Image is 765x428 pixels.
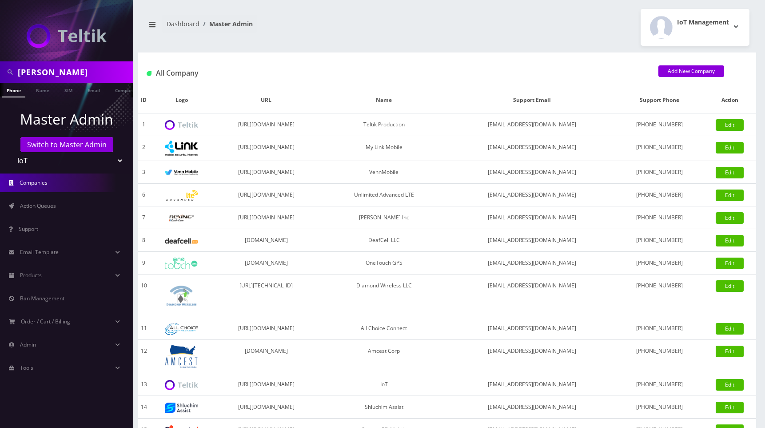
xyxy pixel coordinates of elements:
span: Tools [20,364,33,371]
a: Edit [716,402,744,413]
a: Edit [716,119,744,131]
td: [DOMAIN_NAME] [213,229,319,252]
td: 7 [138,206,150,229]
img: IoT [27,24,107,48]
img: Amcest Corp [165,344,198,368]
h2: IoT Management [677,19,729,26]
td: 2 [138,136,150,161]
img: All Company [147,71,151,76]
td: [PERSON_NAME] Inc [319,206,449,229]
td: [EMAIL_ADDRESS][DOMAIN_NAME] [449,229,615,252]
span: Companies [20,179,48,186]
td: 10 [138,275,150,317]
td: [EMAIL_ADDRESS][DOMAIN_NAME] [449,373,615,396]
td: [EMAIL_ADDRESS][DOMAIN_NAME] [449,396,615,419]
a: Edit [716,323,744,335]
td: All Choice Connect [319,317,449,340]
img: My Link Mobile [165,141,198,156]
th: Support Email [449,87,615,113]
img: IoT [165,380,198,390]
td: [URL][DOMAIN_NAME] [213,161,319,184]
td: [EMAIL_ADDRESS][DOMAIN_NAME] [449,184,615,206]
h1: All Company [147,69,645,77]
input: Search in Company [18,64,131,81]
td: 11 [138,317,150,340]
td: [URL][DOMAIN_NAME] [213,317,319,340]
td: 9 [138,252,150,275]
a: Edit [716,212,744,224]
td: [PHONE_NUMBER] [615,373,703,396]
td: [DOMAIN_NAME] [213,340,319,373]
a: Phone [2,83,25,97]
a: SIM [60,83,77,97]
td: [EMAIL_ADDRESS][DOMAIN_NAME] [449,275,615,317]
td: 6 [138,184,150,206]
a: Email [83,83,104,97]
a: Dashboard [167,20,199,28]
td: [PHONE_NUMBER] [615,113,703,136]
td: IoT [319,373,449,396]
span: Action Queues [20,202,56,210]
td: [URL][DOMAIN_NAME] [213,396,319,419]
td: [PHONE_NUMBER] [615,317,703,340]
td: [PHONE_NUMBER] [615,184,703,206]
span: Support [19,225,38,233]
td: [EMAIL_ADDRESS][DOMAIN_NAME] [449,206,615,229]
td: [URL][DOMAIN_NAME] [213,113,319,136]
th: Logo [150,87,213,113]
button: IoT Management [641,9,749,46]
a: Edit [716,167,744,178]
button: Switch to Master Admin [20,137,113,152]
td: [PHONE_NUMBER] [615,396,703,419]
td: [URL][DOMAIN_NAME] [213,136,319,161]
td: 1 [138,113,150,136]
td: [PHONE_NUMBER] [615,275,703,317]
td: [EMAIL_ADDRESS][DOMAIN_NAME] [449,317,615,340]
img: Unlimited Advanced LTE [165,190,198,201]
th: Action [703,87,756,113]
a: Company [111,83,140,97]
a: Edit [716,235,744,246]
th: Name [319,87,449,113]
img: Shluchim Assist [165,403,198,413]
td: [URL][TECHNICAL_ID] [213,275,319,317]
span: Ban Management [20,295,64,302]
img: Diamond Wireless LLC [165,279,198,312]
img: Teltik Production [165,120,198,130]
td: 13 [138,373,150,396]
td: [PHONE_NUMBER] [615,136,703,161]
th: ID [138,87,150,113]
td: [URL][DOMAIN_NAME] [213,184,319,206]
a: Edit [716,346,744,357]
td: [EMAIL_ADDRESS][DOMAIN_NAME] [449,113,615,136]
td: 12 [138,340,150,373]
td: [PHONE_NUMBER] [615,340,703,373]
span: Products [20,271,42,279]
td: Unlimited Advanced LTE [319,184,449,206]
td: [DOMAIN_NAME] [213,252,319,275]
span: Email Template [20,248,59,256]
th: URL [213,87,319,113]
td: [EMAIL_ADDRESS][DOMAIN_NAME] [449,161,615,184]
td: Shluchim Assist [319,396,449,419]
td: Teltik Production [319,113,449,136]
td: [URL][DOMAIN_NAME] [213,373,319,396]
td: [EMAIL_ADDRESS][DOMAIN_NAME] [449,136,615,161]
td: Diamond Wireless LLC [319,275,449,317]
td: 3 [138,161,150,184]
a: Edit [716,258,744,269]
img: Rexing Inc [165,214,198,222]
td: [PHONE_NUMBER] [615,252,703,275]
a: Name [32,83,54,97]
td: [PHONE_NUMBER] [615,161,703,184]
span: Order / Cart / Billing [21,318,70,325]
li: Master Admin [199,19,253,28]
img: OneTouch GPS [165,258,198,269]
a: Edit [716,190,744,201]
span: Admin [20,341,36,348]
nav: breadcrumb [144,15,440,40]
img: VennMobile [165,170,198,176]
td: 14 [138,396,150,419]
td: [PHONE_NUMBER] [615,229,703,252]
a: Add New Company [658,65,724,77]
